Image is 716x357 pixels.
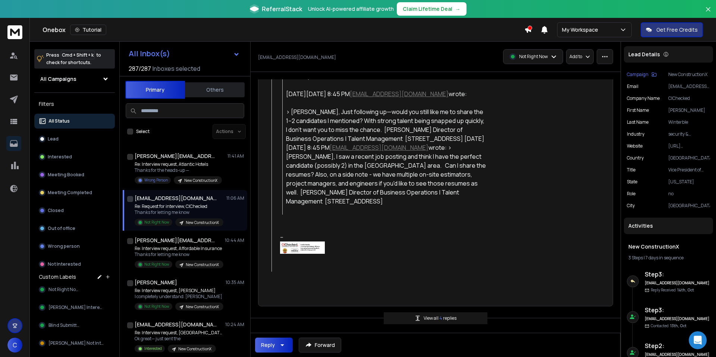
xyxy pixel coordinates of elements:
[262,4,302,13] span: ReferralStack
[153,64,200,73] h3: Inboxes selected
[129,64,151,73] span: 287 / 287
[135,246,223,252] p: Re: Interview request, Affordable Insurance
[668,167,710,173] p: Vice President of Strategic Alliances
[61,51,95,59] span: Cmd + Shift + k
[627,107,649,113] p: First Name
[34,239,115,254] button: Wrong person
[144,219,169,225] p: Not Right Now
[135,161,222,167] p: Re: Interview request, Atlantic Hotels
[668,107,710,113] p: [PERSON_NAME]
[144,262,169,267] p: Not Right Now
[48,118,70,124] p: All Status
[123,46,246,61] button: All Inbox(s)
[135,237,217,244] h1: [PERSON_NAME][EMAIL_ADDRESS][DOMAIN_NAME]
[34,149,115,164] button: Interested
[562,26,601,34] p: My Workspace
[144,346,162,351] p: Interested
[280,233,283,241] span: --
[282,63,487,215] blockquote: Totally understand if now’s not the right time. Should I loop in someone else on your team? [DATE...
[34,318,115,333] button: Blind Submittal
[261,341,275,349] div: Reply
[519,54,548,60] p: Not Right Now
[628,243,709,250] h1: New ConstructionX
[48,304,102,310] span: [PERSON_NAME] Interest
[7,338,22,353] button: C
[668,191,710,197] p: no
[225,322,244,328] p: 10:24 AM
[135,195,217,202] h1: [EMAIL_ADDRESS][DOMAIN_NAME]
[627,167,635,173] p: title
[34,99,115,109] h3: Filters
[645,316,710,322] h6: [EMAIL_ADDRESS][DOMAIN_NAME]
[439,315,443,321] span: 4
[135,294,223,300] p: I completely understand. [PERSON_NAME]
[48,136,59,142] p: Lead
[668,155,710,161] p: [GEOGRAPHIC_DATA]
[258,54,336,60] p: [EMAIL_ADDRESS][DOMAIN_NAME]
[645,306,710,315] h6: Step 3 :
[641,22,703,37] button: Get Free Credits
[627,95,660,101] p: Company Name
[34,132,115,146] button: Lead
[48,322,81,328] span: Blind Submittal
[129,50,170,57] h1: All Inbox(s)
[144,177,168,183] p: Wrong Person
[48,340,104,346] span: [PERSON_NAME] Not Inter
[186,304,219,310] p: New ConstructionX
[627,72,657,78] button: Campaign
[668,203,710,209] p: [GEOGRAPHIC_DATA]
[186,262,219,268] p: New ConstructionX
[226,195,244,201] p: 11:06 AM
[144,304,169,309] p: Not Right Now
[48,154,72,160] p: Interested
[255,338,293,353] button: Reply
[34,72,115,86] button: All Campaigns
[645,280,710,286] h6: [EMAIL_ADDRESS][DOMAIN_NAME]
[34,221,115,236] button: Out of office
[645,270,710,279] h6: Step 3 :
[668,83,710,89] p: [EMAIL_ADDRESS][DOMAIN_NAME]
[703,4,713,22] button: Close banner
[627,191,635,197] p: role
[178,346,211,352] p: New ConstructionX
[651,287,694,293] p: Reply Received
[226,279,244,285] p: 10:35 AM
[135,321,217,328] h1: [EMAIL_ADDRESS][DOMAIN_NAME]
[645,341,710,350] h6: Step 2 :
[668,95,710,101] p: CIChecked
[646,255,684,261] span: 7 days in sequence
[397,2,467,16] button: Claim Lifetime Deal→
[689,331,707,349] div: Open Intercom Messenger
[39,273,76,281] h3: Custom Labels
[70,25,106,35] button: Tutorial
[136,129,150,135] label: Select
[627,83,638,89] p: Email
[424,315,456,321] p: View all replies
[135,279,177,286] h1: [PERSON_NAME]
[48,225,75,231] p: Out of office
[350,90,449,98] a: [EMAIL_ADDRESS][DOMAIN_NAME]
[670,323,687,328] span: 13th, Oct
[627,131,644,137] p: industry
[135,336,224,342] p: Ok great— just sent the
[627,143,643,149] p: website
[186,220,219,225] p: New ConstructionX
[135,203,223,209] p: Re: Request for interview, CIChecked
[628,255,643,261] span: 3 Steps
[308,5,394,13] p: Unlock AI-powered affiliate growth
[48,261,81,267] p: Not Interested
[668,119,710,125] p: Winterble
[34,282,115,297] button: Not Right Now
[627,119,649,125] p: Last Name
[627,179,637,185] p: State
[48,208,64,214] p: Closed
[677,287,694,293] span: 14th, Oct
[135,167,222,173] p: Thanks for the heads-up —
[135,330,224,336] p: Re: Interview request, [GEOGRAPHIC_DATA]
[651,323,687,329] p: Contacted
[34,300,115,315] button: [PERSON_NAME] Interest
[34,167,115,182] button: Meeting Booked
[48,243,80,249] p: Wrong person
